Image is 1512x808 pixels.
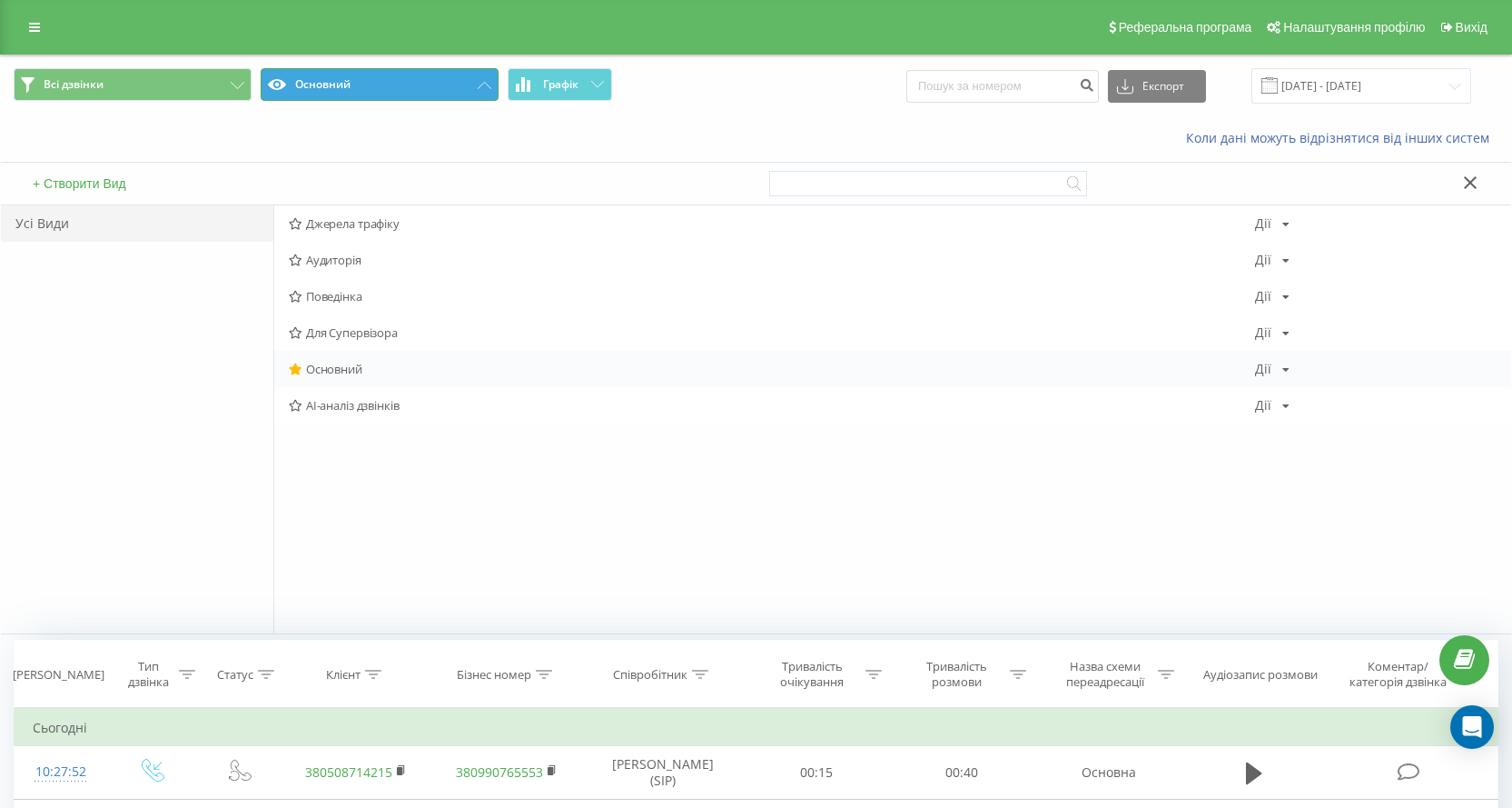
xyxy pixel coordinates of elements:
[764,659,861,690] div: Тривалість очікування
[33,754,89,790] div: 10:27:52
[1203,667,1318,683] div: Аудіозапис розмови
[289,290,1255,303] span: Поведінка
[1056,659,1153,690] div: Назва схеми переадресації
[582,746,745,799] td: [PERSON_NAME] (SIP)
[508,68,612,101] button: Графік
[744,746,889,799] td: 00:15
[456,763,543,781] a: 380990765553
[123,659,173,690] div: Тип дзвінка
[1108,70,1206,103] button: Експорт
[889,746,1034,799] td: 00:40
[543,78,578,91] span: Графік
[1255,290,1271,303] div: Дії
[289,254,1255,266] span: Аудиторія
[13,667,104,683] div: [PERSON_NAME]
[15,710,1498,746] td: Сьогодні
[289,326,1255,339] span: Для Супервізора
[1458,175,1484,194] button: Закрити
[1255,254,1271,266] div: Дії
[1255,399,1271,412] div: Дії
[1345,659,1451,690] div: Коментар/категорія дзвінка
[217,667,253,683] div: Статус
[1,205,273,242] div: Усі Види
[27,175,132,192] button: + Створити Вид
[1033,746,1184,799] td: Основна
[1255,217,1271,230] div: Дії
[1456,20,1487,35] span: Вихід
[44,77,104,92] span: Всі дзвінки
[906,70,1099,103] input: Пошук за номером
[1283,20,1425,35] span: Налаштування профілю
[457,667,531,683] div: Бізнес номер
[289,399,1255,412] span: AI-аналіз дзвінків
[1119,20,1252,35] span: Реферальна програма
[289,217,1255,230] span: Джерела трафіку
[1450,705,1494,749] div: Open Intercom Messenger
[261,68,499,101] button: Основний
[305,763,392,781] a: 380508714215
[1255,363,1271,375] div: Дії
[613,667,687,683] div: Співробітник
[908,659,1005,690] div: Тривалість розмови
[1255,326,1271,339] div: Дії
[14,68,252,101] button: Всі дзвінки
[1186,129,1498,146] a: Коли дані можуть відрізнятися вiд інших систем
[289,363,1255,375] span: Основний
[326,667,361,683] div: Клієнт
